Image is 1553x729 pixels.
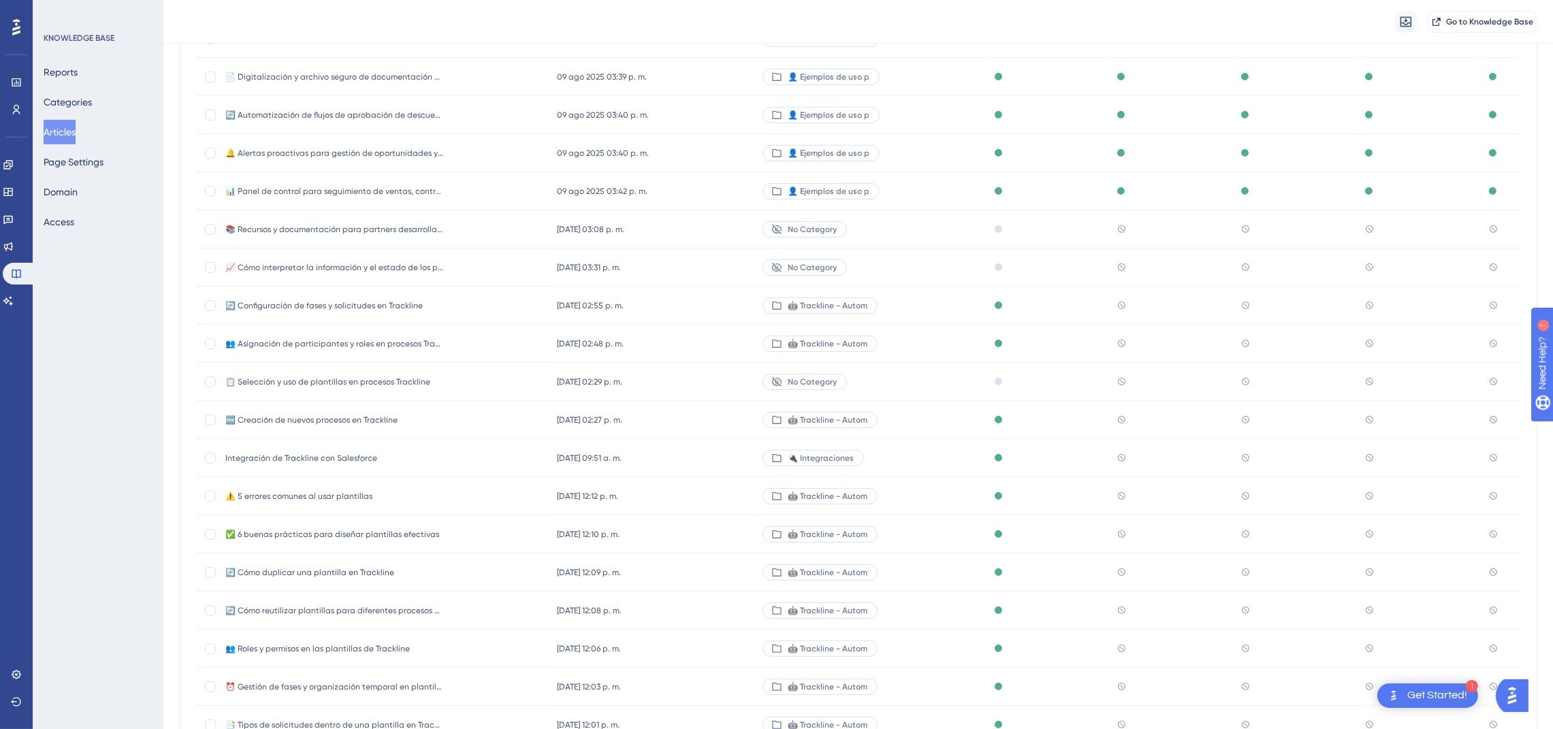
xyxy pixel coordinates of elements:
span: Integración de Trackline con Salesforce [225,453,443,464]
span: 📋 Selección y uso de plantillas en procesos Trackline [225,376,443,387]
button: Categories [44,90,92,114]
span: Go to Knowledge Base [1446,16,1533,27]
span: 👥 Roles y permisos en las plantillas de Trackline [225,643,443,654]
span: 🤖 Trackline - Autom [788,300,867,311]
span: 🔄 Cómo reutilizar plantillas para diferentes procesos en Trackline [225,605,443,616]
span: [DATE] 12:06 p. m. [557,643,621,654]
span: [DATE] 02:27 p. m. [557,415,622,425]
span: 🤖 Trackline - Autom [788,605,867,616]
span: 🤖 Trackline - Autom [788,491,867,502]
span: No Category [788,376,837,387]
span: ⚠️ 5 errores comunes al usar plantillas [225,491,443,502]
span: 🤖 Trackline - Autom [788,338,867,349]
div: 1 [95,7,99,18]
span: 🔄 Cómo duplicar una plantilla en Trackline [225,567,443,578]
span: [DATE] 02:55 p. m. [557,300,624,311]
span: 📄 Digitalización y archivo seguro de documentación comercial y contratos [225,71,443,82]
span: 👤 Ejemplos de uso p [788,186,869,197]
span: No Category [788,224,837,235]
span: 🤖 Trackline - Autom [788,529,867,540]
button: Page Settings [44,150,103,174]
span: [DATE] 03:31 p. m. [557,262,621,273]
div: 1 [1466,680,1478,692]
div: KNOWLEDGE BASE [44,33,114,44]
span: 🤖 Trackline - Autom [788,567,867,578]
span: [DATE] 02:48 p. m. [557,338,624,349]
span: 🆕 Creación de nuevos procesos en Trackline [225,415,443,425]
span: 🔔 Alertas proactivas para gestión de oportunidades y seguimiento de clientes [225,148,443,159]
span: 🔄 Automatización de flujos de aprobación de descuentos, promociones y condiciones comerciales [225,110,443,120]
span: Need Help? [32,3,85,20]
span: [DATE] 12:03 p. m. [557,681,621,692]
span: [DATE] 12:09 p. m. [557,567,621,578]
button: Reports [44,60,78,84]
button: Access [44,210,74,234]
span: [DATE] 12:10 p. m. [557,529,620,540]
span: 👤 Ejemplos de uso p [788,110,869,120]
div: Get Started! [1407,688,1467,703]
span: No Category [788,262,837,273]
span: 👤 Ejemplos de uso p [788,71,869,82]
button: Go to Knowledge Base [1428,11,1537,33]
div: Open Get Started! checklist, remaining modules: 1 [1377,683,1478,708]
span: 🤖 Trackline - Autom [788,681,867,692]
span: 📈 Cómo interpretar la información y el estado de los procesos en Trackline [225,262,443,273]
button: Domain [44,180,78,204]
span: ✅ 6 buenas prácticas para diseñar plantillas efectivas [225,529,443,540]
span: 🤖 Trackline - Autom [788,643,867,654]
button: Articles [44,120,76,144]
span: 🔌 Integraciones [788,453,854,464]
span: [DATE] 09:51 a. m. [557,453,622,464]
span: 🤖 Trackline - Autom [788,415,867,425]
span: 👥 Asignación de participantes y roles en procesos Trackline [225,338,443,349]
span: 09 ago 2025 03:40 p. m. [557,110,649,120]
span: [DATE] 02:29 p. m. [557,376,622,387]
span: 📚 Recursos y documentación para partners desarrolladores [225,224,443,235]
span: [DATE] 12:08 p. m. [557,605,622,616]
span: 09 ago 2025 03:39 p. m. [557,71,647,82]
span: 🔄 Configuración de fases y solicitudes en Trackline [225,300,443,311]
span: [DATE] 12:12 p. m. [557,491,618,502]
iframe: UserGuiding AI Assistant Launcher [1496,675,1537,716]
span: 09 ago 2025 03:40 p. m. [557,148,649,159]
span: 👤 Ejemplos de uso p [788,148,869,159]
span: 09 ago 2025 03:42 p. m. [557,186,647,197]
img: launcher-image-alternative-text [1386,687,1402,704]
span: ⏰ Gestión de fases y organización temporal en plantillas de Trackline [225,681,443,692]
span: [DATE] 03:08 p. m. [557,224,624,235]
span: 📊 Panel de control para seguimiento de ventas, contratos y cumplimiento normativo [225,186,443,197]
